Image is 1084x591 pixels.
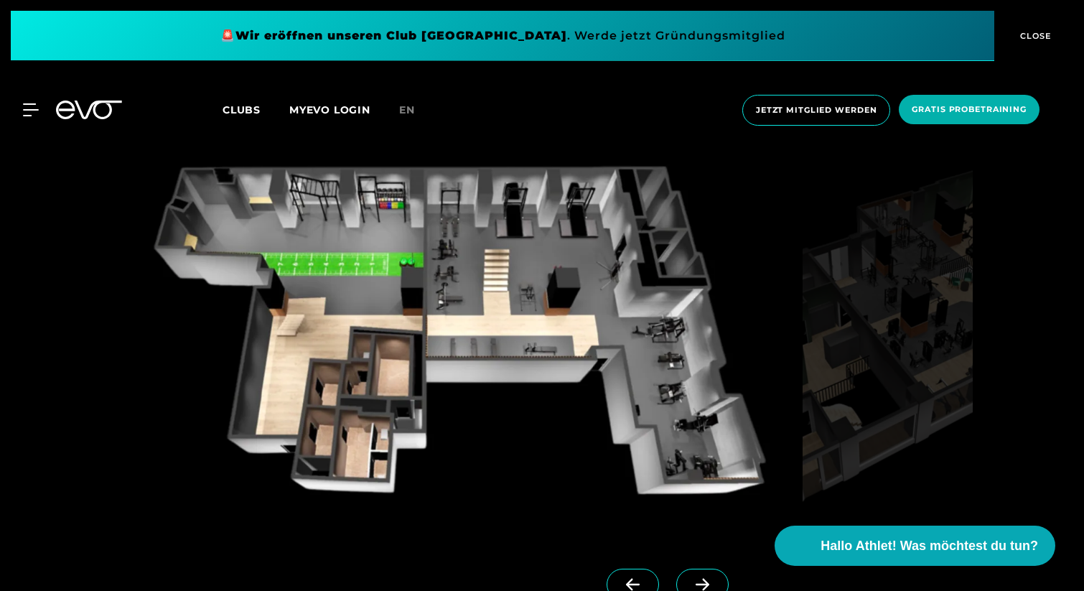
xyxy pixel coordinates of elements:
[117,147,797,534] img: evofitness
[821,536,1038,556] span: Hallo Athlet! Was möchtest du tun?
[223,103,261,116] span: Clubs
[775,526,1055,566] button: Hallo Athlet! Was möchtest du tun?
[223,103,289,116] a: Clubs
[399,103,415,116] span: en
[803,147,973,534] img: evofitness
[912,103,1027,116] span: Gratis Probetraining
[756,104,877,116] span: Jetzt Mitglied werden
[738,95,894,126] a: Jetzt Mitglied werden
[1017,29,1052,42] span: CLOSE
[289,103,370,116] a: MYEVO LOGIN
[894,95,1044,126] a: Gratis Probetraining
[994,11,1073,61] button: CLOSE
[399,102,432,118] a: en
